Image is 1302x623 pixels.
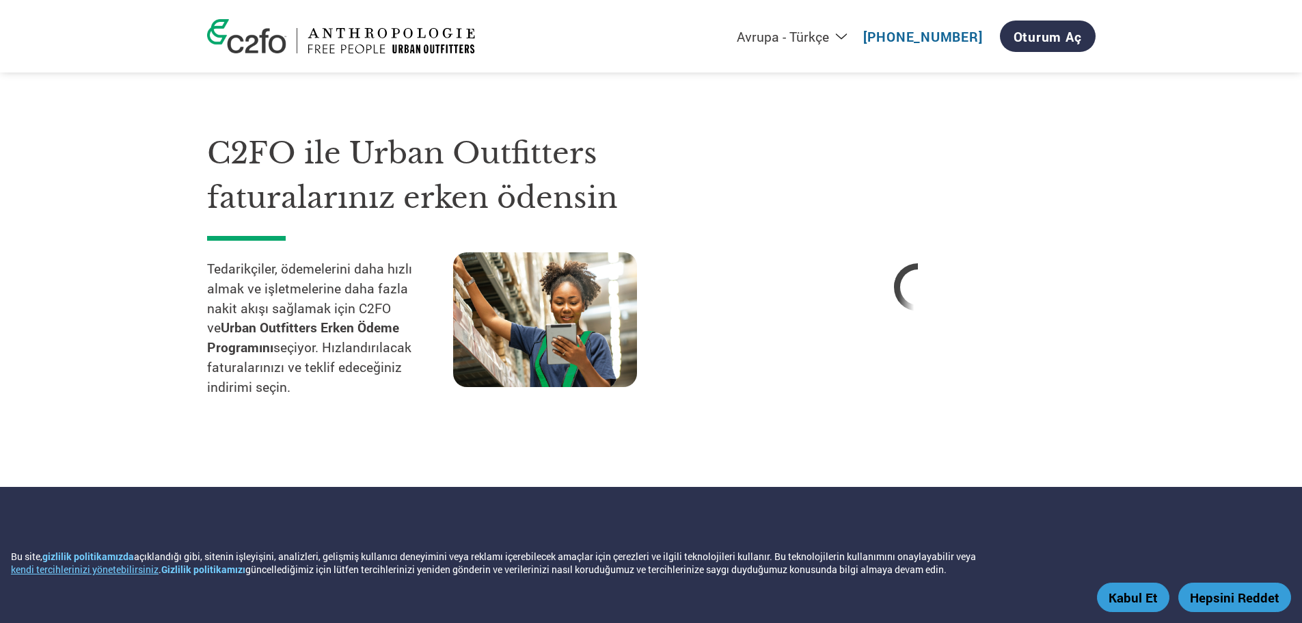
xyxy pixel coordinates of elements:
[207,19,286,53] img: c2fo logo
[1178,583,1291,612] button: Hepsini Reddet
[207,259,453,397] p: Tedarikçiler, ödemelerini daha hızlı almak ve işletmelerine daha fazla nakit akışı sağlamak için ...
[42,550,134,563] a: gizlilik politikamızda
[863,28,983,45] a: ​[PHONE_NUMBER]
[1097,583,1169,612] button: Kabul Et
[453,252,637,387] img: supply chain worker
[11,550,1113,576] div: Bu site, açıklandığı gibi, sitenin işleyişini, analizleri, gelişmiş kullanıcı deneyimini veya rek...
[207,319,399,356] strong: Urban Outfitters Erken Ödeme Programını
[207,131,699,220] h1: C2FO ile Urban Outfitters faturalarınız erken ödensin
[161,563,245,576] a: Gizlilik politikamızı
[11,563,159,576] button: kendi tercihlerinizi yönetebilirsiniz
[1000,21,1096,52] a: Oturum Aç
[308,28,475,53] img: Urban Outfitters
